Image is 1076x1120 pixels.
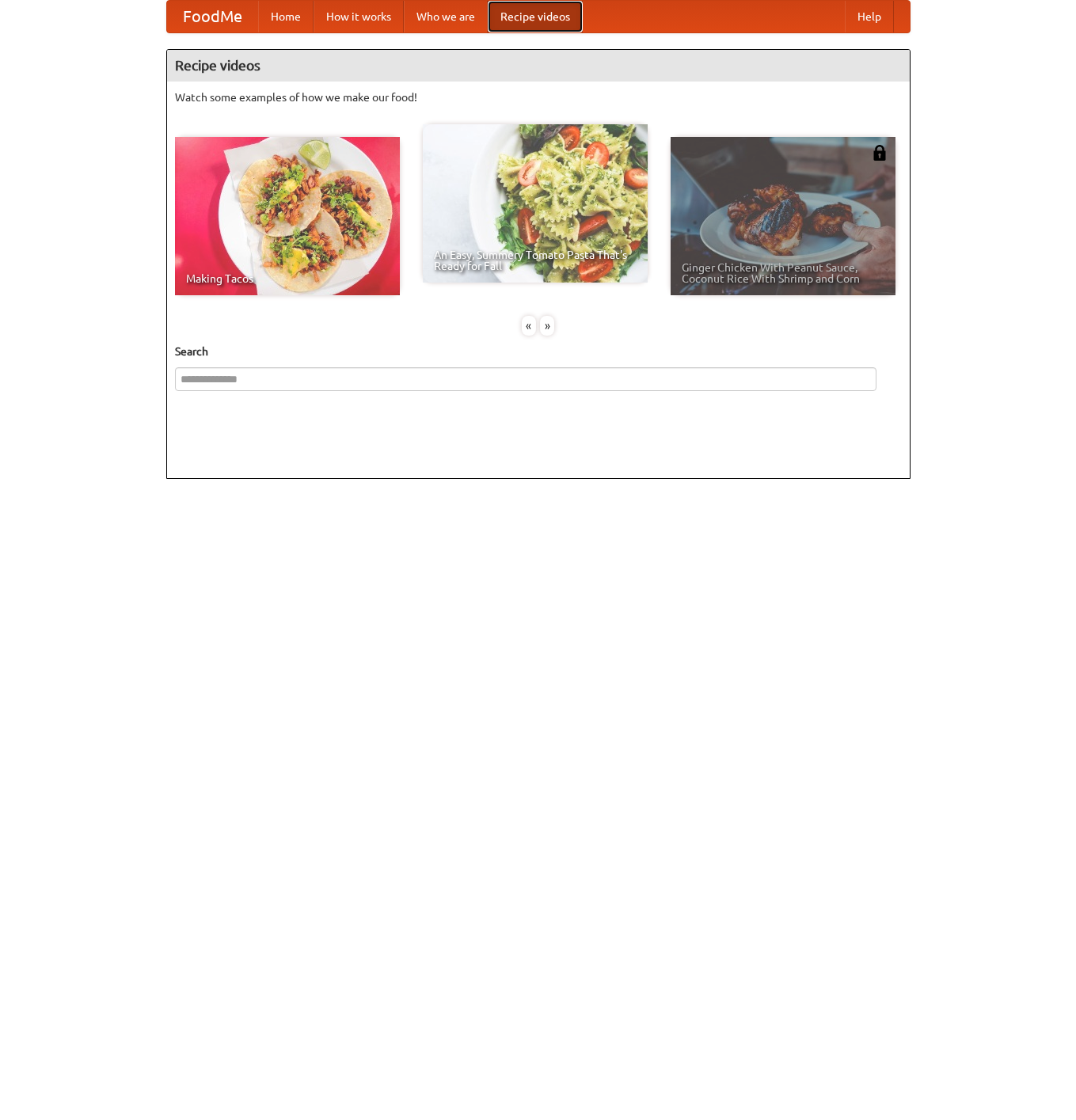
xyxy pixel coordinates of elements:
a: FoodMe [167,1,258,32]
a: How it works [314,1,404,32]
a: Home [258,1,314,32]
img: 483408.png [872,145,888,161]
a: Who we are [404,1,488,32]
h4: Recipe videos [167,50,910,82]
span: An Easy, Summery Tomato Pasta That's Ready for Fall [434,249,637,271]
a: Help [845,1,894,32]
a: Recipe videos [488,1,583,32]
div: « [522,316,536,336]
div: » [540,316,554,336]
p: Watch some examples of how we make our food! [175,89,902,105]
h5: Search [175,344,902,359]
a: An Easy, Summery Tomato Pasta That's Ready for Fall [423,124,648,283]
span: Making Tacos [186,273,389,284]
a: Making Tacos [175,137,400,295]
